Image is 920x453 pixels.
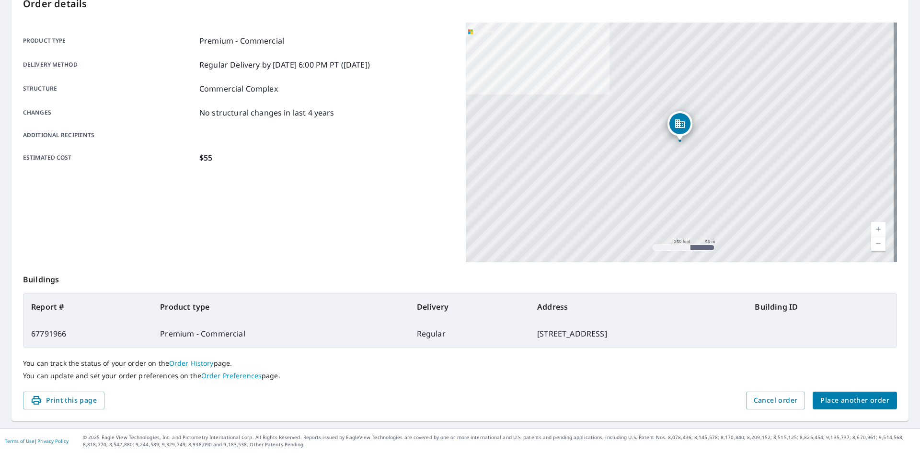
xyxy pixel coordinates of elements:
span: Cancel order [754,395,798,407]
th: Delivery [409,293,529,320]
button: Print this page [23,392,104,409]
p: Additional recipients [23,131,195,139]
span: Print this page [31,395,97,407]
td: Premium - Commercial [152,320,409,347]
th: Report # [23,293,152,320]
div: Dropped pin, building 1, Commercial property, 1220 N Signal Butte Rd Mesa, AZ 85207 [667,111,692,141]
p: Premium - Commercial [199,35,284,46]
td: [STREET_ADDRESS] [529,320,747,347]
a: Privacy Policy [37,438,69,444]
span: Place another order [820,395,889,407]
a: Current Level 17, Zoom Out [871,236,885,251]
td: Regular [409,320,529,347]
p: $55 [199,152,212,163]
a: Order Preferences [201,371,262,380]
p: | [5,438,69,444]
a: Current Level 17, Zoom In [871,222,885,236]
p: Estimated cost [23,152,195,163]
p: Delivery method [23,59,195,70]
a: Order History [169,359,214,368]
th: Product type [152,293,409,320]
p: Product type [23,35,195,46]
p: You can track the status of your order on the page. [23,359,897,368]
p: Changes [23,107,195,118]
button: Cancel order [746,392,805,409]
a: Terms of Use [5,438,34,444]
p: No structural changes in last 4 years [199,107,334,118]
p: You can update and set your order preferences on the page. [23,372,897,380]
p: Buildings [23,262,897,293]
p: Structure [23,83,195,94]
p: Commercial Complex [199,83,278,94]
th: Building ID [747,293,897,320]
th: Address [529,293,747,320]
button: Place another order [813,392,897,409]
p: © 2025 Eagle View Technologies, Inc. and Pictometry International Corp. All Rights Reserved. Repo... [83,434,915,448]
td: 67791966 [23,320,152,347]
p: Regular Delivery by [DATE] 6:00 PM PT ([DATE]) [199,59,370,70]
